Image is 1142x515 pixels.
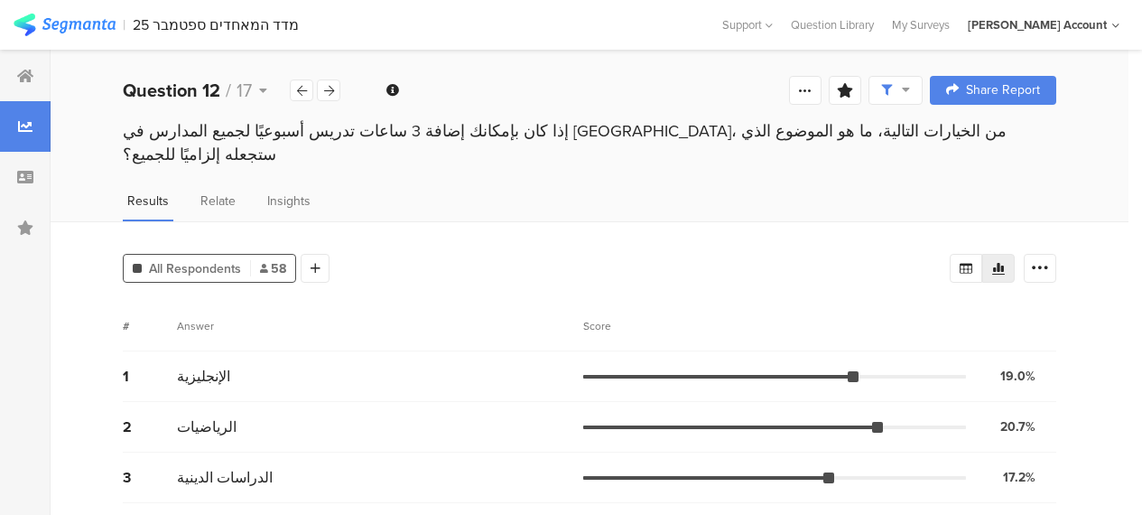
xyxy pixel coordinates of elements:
[177,467,273,488] span: الدراسات الدينية
[123,77,220,104] b: Question 12
[127,192,169,211] span: Results
[782,16,883,33] a: Question Library
[123,467,177,488] div: 3
[966,84,1040,97] span: Share Report
[267,192,311,211] span: Insights
[123,14,125,35] div: |
[123,119,1056,166] div: إذا كان بإمكانك إضافة 3 ساعات تدريس أسبوعيًا لجميع المدارس في [GEOGRAPHIC_DATA]، من الخيارات التا...
[1000,417,1035,436] div: 20.7%
[1003,468,1035,487] div: 17.2%
[149,259,241,278] span: All Respondents
[1000,367,1035,386] div: 19.0%
[237,77,252,104] span: 17
[722,11,773,39] div: Support
[260,259,286,278] span: 58
[133,16,299,33] div: מדד המאחדים ספטמבר 25
[177,366,230,387] span: الإنجليزية
[14,14,116,36] img: segmanta logo
[883,16,959,33] a: My Surveys
[177,417,237,437] span: الرياضيات
[123,366,177,387] div: 1
[123,318,177,334] div: #
[968,16,1107,33] div: [PERSON_NAME] Account
[123,417,177,437] div: 2
[226,77,231,104] span: /
[200,192,236,211] span: Relate
[583,318,621,334] div: Score
[177,318,214,334] div: Answer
